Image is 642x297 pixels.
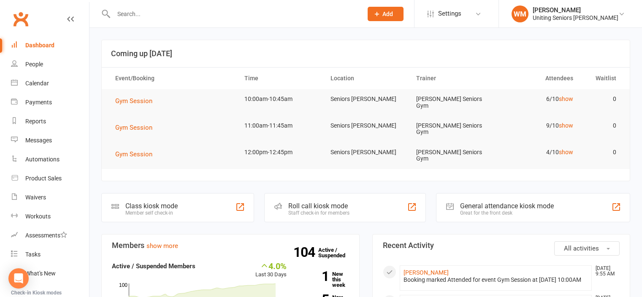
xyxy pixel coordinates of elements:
a: People [11,55,89,74]
a: Messages [11,131,89,150]
button: Add [368,7,404,21]
span: Settings [438,4,461,23]
div: Dashboard [25,42,54,49]
div: Automations [25,156,60,163]
td: 11:00am-11:45am [237,116,323,136]
div: WM [512,5,528,22]
div: What's New [25,270,56,277]
div: Open Intercom Messenger [8,268,29,289]
td: [PERSON_NAME] Seniors Gym [409,89,495,116]
td: 6/10 [495,89,581,109]
div: Staff check-in for members [288,210,349,216]
a: 1New this week [299,271,349,288]
a: Workouts [11,207,89,226]
th: Attendees [495,68,581,89]
span: Gym Session [115,97,152,105]
a: Tasks [11,245,89,264]
td: 12:00pm-12:45pm [237,142,323,162]
a: Payments [11,93,89,112]
div: Workouts [25,213,51,220]
a: 104Active / Suspended [318,241,355,264]
button: Gym Session [115,123,158,133]
div: Payments [25,99,52,106]
td: 0 [581,116,624,136]
a: show more [146,242,178,250]
td: [PERSON_NAME] Seniors Gym [409,142,495,169]
td: [PERSON_NAME] Seniors Gym [409,116,495,142]
a: Dashboard [11,36,89,55]
div: Waivers [25,194,46,201]
span: Gym Session [115,124,152,131]
a: Waivers [11,188,89,207]
div: Product Sales [25,175,62,182]
div: Uniting Seniors [PERSON_NAME] [533,14,618,22]
div: Reports [25,118,46,125]
a: [PERSON_NAME] [404,269,449,276]
div: Member self check-in [125,210,178,216]
button: All activities [554,241,620,256]
a: Automations [11,150,89,169]
button: Gym Session [115,149,158,159]
td: Seniors [PERSON_NAME] [323,116,409,136]
a: Clubworx [10,8,31,30]
strong: Active / Suspended Members [112,262,195,270]
th: Event/Booking [108,68,237,89]
time: [DATE] 9:55 AM [591,266,619,277]
div: Last 30 Days [255,261,287,279]
div: 4.0% [255,261,287,270]
div: Booking marked Attended for event Gym Session at [DATE] 10:00AM [404,276,588,283]
span: Gym Session [115,150,152,158]
div: Calendar [25,80,49,87]
th: Time [237,68,323,89]
a: show [559,95,573,102]
span: All activities [564,245,599,252]
h3: Coming up [DATE] [111,49,620,58]
a: Product Sales [11,169,89,188]
td: 0 [581,142,624,162]
td: 9/10 [495,116,581,136]
strong: 104 [293,246,318,259]
a: Assessments [11,226,89,245]
input: Search... [111,8,357,20]
th: Location [323,68,409,89]
div: General attendance kiosk mode [460,202,554,210]
div: Assessments [25,232,67,239]
div: Messages [25,137,52,144]
a: What's New [11,264,89,283]
td: 0 [581,89,624,109]
td: 4/10 [495,142,581,162]
h3: Members [112,241,349,250]
button: Gym Session [115,96,158,106]
div: People [25,61,43,68]
td: Seniors [PERSON_NAME] [323,142,409,162]
div: Great for the front desk [460,210,554,216]
span: Add [382,11,393,17]
a: Reports [11,112,89,131]
strong: 1 [299,270,329,283]
div: [PERSON_NAME] [533,6,618,14]
td: 10:00am-10:45am [237,89,323,109]
h3: Recent Activity [383,241,620,250]
div: Tasks [25,251,41,258]
div: Class kiosk mode [125,202,178,210]
div: Roll call kiosk mode [288,202,349,210]
a: show [559,149,573,155]
th: Trainer [409,68,495,89]
a: Calendar [11,74,89,93]
td: Seniors [PERSON_NAME] [323,89,409,109]
a: show [559,122,573,129]
th: Waitlist [581,68,624,89]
